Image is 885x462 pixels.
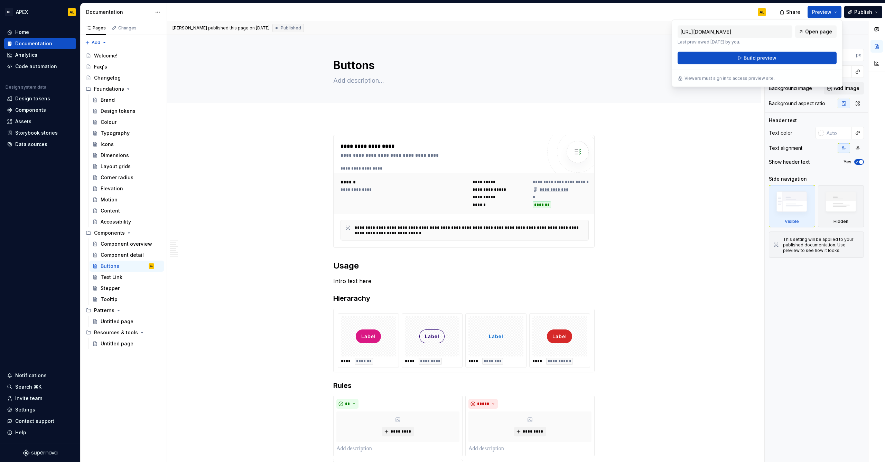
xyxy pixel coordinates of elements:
div: Typography [101,130,130,137]
a: Corner radius [90,172,164,183]
span: Add [92,40,100,45]
div: Invite team [15,395,42,402]
a: Storybook stories [4,127,76,138]
div: Side navigation [769,175,807,182]
div: Welcome! [94,52,118,59]
div: Dimensions [101,152,129,159]
button: Contact support [4,416,76,427]
a: Assets [4,116,76,127]
a: Design tokens [90,106,164,117]
input: Auto [824,127,852,139]
div: Background aspect ratio [769,100,825,107]
div: Components [83,227,164,238]
div: AL [150,263,153,270]
div: Home [15,29,29,36]
div: Search ⌘K [15,383,41,390]
span: Add image [834,85,859,92]
div: Brand [101,97,115,103]
div: Show header text [769,158,810,165]
div: Corner radius [101,174,133,181]
a: Tooltip [90,294,164,305]
button: Publish [844,6,882,18]
a: Accessibility [90,216,164,227]
div: APEX [16,9,28,16]
div: Components [15,107,46,114]
div: Patterns [94,307,114,314]
button: Search ⌘K [4,381,76,392]
div: Content [101,207,120,214]
div: Contact support [15,418,54,425]
div: Analytics [15,52,37,58]
a: Open page [795,26,837,38]
button: Notifications [4,370,76,381]
div: Icons [101,141,114,148]
div: Help [15,429,26,436]
div: AL [69,9,74,15]
a: Components [4,105,76,116]
a: Welcome! [83,50,164,61]
textarea: Buttons [332,57,593,74]
div: Documentation [86,9,151,16]
div: Component detail [101,252,144,259]
p: px [856,52,861,58]
div: Colour [101,119,117,126]
a: Analytics [4,49,76,61]
a: Layout grids [90,161,164,172]
a: Faq's [83,61,164,72]
a: Content [90,205,164,216]
div: Tooltip [101,296,118,303]
a: Elevation [90,183,164,194]
div: Foundations [83,83,164,94]
div: Text alignment [769,145,802,152]
div: Accessibility [101,218,131,225]
div: AL [760,9,764,15]
a: Dimensions [90,150,164,161]
div: Untitled page [101,318,133,325]
a: Home [4,27,76,38]
div: Visible [785,219,799,224]
div: Resources & tools [94,329,138,336]
div: Elevation [101,185,123,192]
div: Patterns [83,305,164,316]
div: Stepper [101,285,120,292]
a: Component detail [90,250,164,261]
p: Intro text here [333,277,595,285]
h2: Usage [333,260,595,271]
button: Add image [824,82,864,94]
span: Build preview [744,55,776,62]
div: Components [94,229,125,236]
div: OF [5,8,13,16]
div: Settings [15,406,35,413]
div: Design tokens [15,95,50,102]
a: Typography [90,128,164,139]
span: [PERSON_NAME] [173,25,207,31]
div: Assets [15,118,31,125]
svg: Supernova Logo [23,450,57,456]
button: Share [776,6,805,18]
div: Data sources [15,141,47,148]
div: Changelog [94,74,121,81]
div: Untitled page [101,340,133,347]
a: Icons [90,139,164,150]
div: Faq's [94,63,107,70]
a: Untitled page [90,316,164,327]
span: Publish [854,9,872,16]
a: Untitled page [90,338,164,349]
button: Add [83,38,109,47]
div: Resources & tools [83,327,164,338]
div: Hidden [818,185,864,227]
h3: Rules [333,381,595,390]
a: ButtonsAL [90,261,164,272]
a: Settings [4,404,76,415]
a: Component overview [90,238,164,250]
div: Page tree [83,50,164,349]
div: Foundations [94,85,124,92]
a: Text Link [90,272,164,283]
a: Invite team [4,393,76,404]
div: Component overview [101,241,152,247]
button: Preview [808,6,841,18]
div: Design system data [6,84,46,90]
div: Text Link [101,274,122,281]
p: Viewers must sign in to access preview site. [684,76,775,81]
